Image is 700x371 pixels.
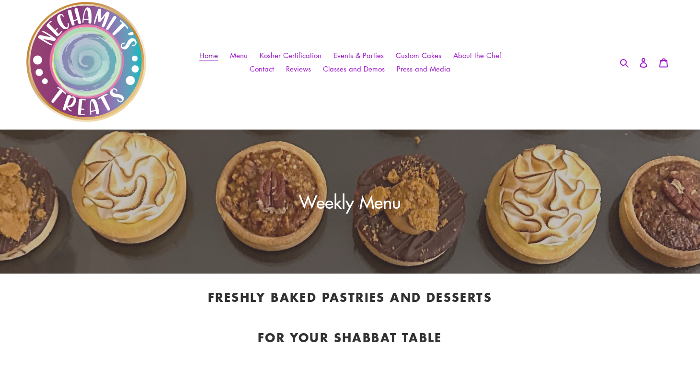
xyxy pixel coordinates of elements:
a: Classes and Demos [318,62,390,76]
span: Weekly Menu [299,189,401,214]
img: Nechamit&#39;s Treats [26,2,146,122]
a: Kosher Certification [255,48,326,62]
a: Reviews [281,62,316,76]
strong: for your Shabbat table [258,328,442,346]
span: Reviews [286,64,311,74]
span: Classes and Demos [323,64,385,74]
a: Home [195,48,223,62]
span: Menu [230,50,248,60]
span: Contact [250,64,274,74]
a: Press and Media [392,62,455,76]
a: Events & Parties [329,48,389,62]
span: Events & Parties [333,50,384,60]
span: Home [199,50,218,60]
strong: Freshly baked pastries and desserts [208,288,492,306]
a: About the Chef [448,48,506,62]
span: Press and Media [397,64,450,74]
span: About the Chef [453,50,501,60]
a: Custom Cakes [391,48,446,62]
span: Custom Cakes [396,50,441,60]
a: Contact [245,62,279,76]
span: Kosher Certification [260,50,321,60]
a: Menu [225,48,252,62]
